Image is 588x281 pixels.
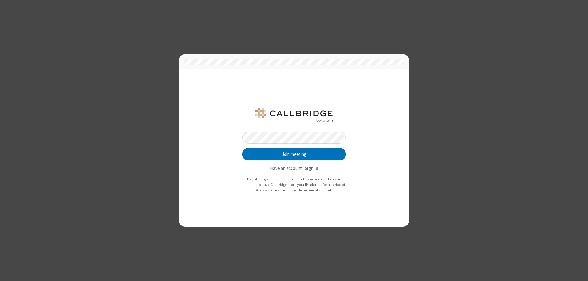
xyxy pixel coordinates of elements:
button: Join meeting [242,148,346,160]
strong: Sign in [305,165,318,171]
button: Sign in [305,165,318,172]
img: QA Selenium DO NOT DELETE OR CHANGE [254,108,334,122]
p: By entering your name and joining this online meeting you consent to have Callbridge store your I... [242,176,346,193]
p: Have an account? [242,165,346,172]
